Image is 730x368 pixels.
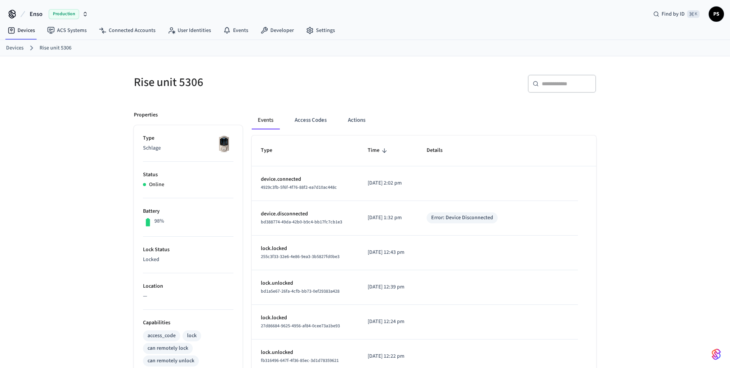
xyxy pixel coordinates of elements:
p: Online [149,181,164,189]
a: Settings [300,24,341,37]
span: fb316496-647f-4f36-85ec-3d1d78359621 [261,357,339,364]
p: Type [143,134,233,142]
p: [DATE] 12:39 pm [368,283,408,291]
p: lock.unlocked [261,279,349,287]
p: lock.locked [261,245,349,253]
p: Properties [134,111,158,119]
a: Developer [254,24,300,37]
p: — [143,292,233,300]
div: access_code [148,332,176,340]
p: lock.locked [261,314,349,322]
a: Devices [2,24,41,37]
p: Lock Status [143,246,233,254]
div: Error: Device Disconnected [431,214,493,222]
p: [DATE] 1:32 pm [368,214,408,222]
p: Capabilities [143,319,233,327]
span: Production [49,9,79,19]
img: SeamLogoGradient.69752ec5.svg [712,348,721,360]
a: Events [217,24,254,37]
a: ACS Systems [41,24,93,37]
p: device.connected [261,175,349,183]
p: Battery [143,207,233,215]
button: Actions [342,111,371,129]
p: [DATE] 12:22 pm [368,352,408,360]
p: [DATE] 12:24 pm [368,318,408,326]
span: Enso [30,10,43,19]
p: Schlage [143,144,233,152]
a: Rise unit 5306 [40,44,71,52]
div: Find by ID⌘ K [647,7,706,21]
p: Locked [143,256,233,264]
a: Devices [6,44,24,52]
span: Details [427,145,452,156]
p: [DATE] 12:43 pm [368,249,408,256]
span: PS [709,7,723,21]
p: 98% [154,217,164,225]
h5: Rise unit 5306 [134,75,360,90]
span: 255c3f33-32e6-4e86-9ea3-3b5827fd0be3 [261,253,340,260]
span: 4929c3fb-5f6f-4f76-88f2-ea7d10ac448c [261,184,337,191]
p: Location [143,282,233,290]
button: Access Codes [289,111,333,129]
p: Status [143,171,233,179]
div: lock [187,332,197,340]
button: Events [252,111,279,129]
span: Time [368,145,389,156]
span: 27d86684-9625-4956-af84-0cee73a1be93 [261,323,340,329]
p: device.disconnected [261,210,349,218]
div: can remotely unlock [148,357,194,365]
div: ant example [252,111,596,129]
p: [DATE] 2:02 pm [368,179,408,187]
a: Connected Accounts [93,24,162,37]
a: User Identities [162,24,217,37]
button: PS [709,6,724,22]
span: bd1a5e67-26fa-4cfb-bb73-0ef29383a428 [261,288,340,295]
div: can remotely lock [148,344,188,352]
span: bd388774-49da-42b0-b9c4-bb17fc7cb1e3 [261,219,342,225]
img: Schlage Sense Smart Deadbolt with Camelot Trim, Front [214,134,233,153]
p: lock.unlocked [261,349,349,357]
span: Find by ID [662,10,685,18]
span: Type [261,145,282,156]
span: ⌘ K [687,10,700,18]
